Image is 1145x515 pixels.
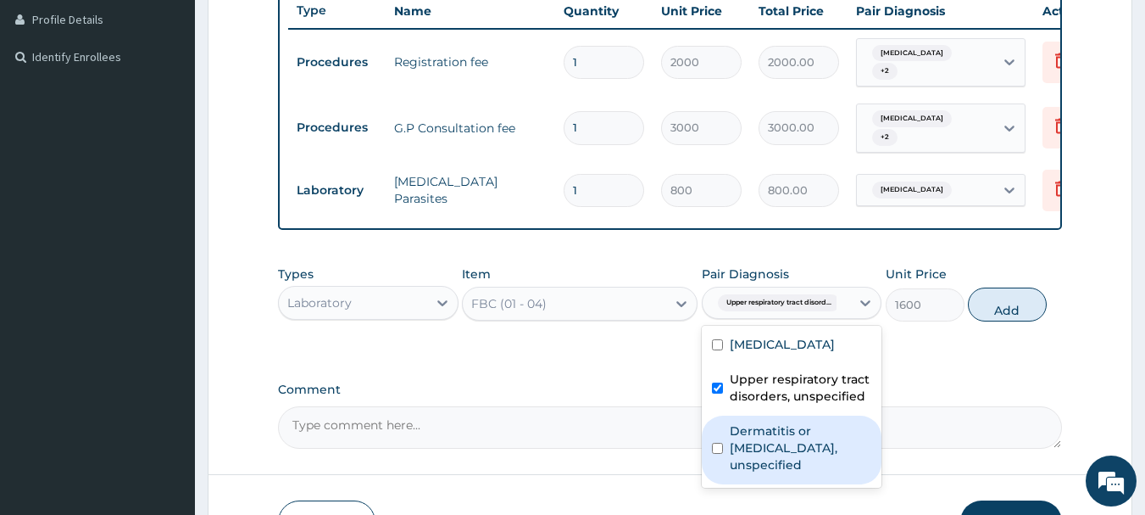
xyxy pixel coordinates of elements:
span: [MEDICAL_DATA] [872,45,952,62]
td: Laboratory [288,175,386,206]
div: Chat with us now [88,95,285,117]
label: Unit Price [886,266,947,283]
td: G.P Consultation fee [386,111,555,145]
span: Upper respiratory tract disord... [718,294,840,311]
span: We're online! [98,151,234,322]
span: [MEDICAL_DATA] [872,110,952,127]
img: d_794563401_company_1708531726252_794563401 [31,85,69,127]
td: [MEDICAL_DATA] Parasites [386,165,555,216]
textarea: Type your message and hit 'Enter' [8,339,323,398]
label: Pair Diagnosis [702,266,789,283]
span: + 2 [872,129,898,146]
label: [MEDICAL_DATA] [730,336,835,353]
label: Dermatitis or [MEDICAL_DATA], unspecified [730,423,872,473]
div: Laboratory [287,294,352,311]
span: [MEDICAL_DATA] [872,182,952,199]
span: + 2 [872,63,898,80]
button: Add [968,288,1047,322]
label: Item [462,266,491,283]
label: Types [278,267,314,282]
label: Upper respiratory tract disorders, unspecified [730,371,872,405]
label: Comment [278,383,1063,397]
td: Procedures [288,47,386,78]
div: Minimize live chat window [278,8,319,49]
td: Procedures [288,112,386,143]
td: Registration fee [386,45,555,79]
div: FBC (01 - 04) [471,295,547,312]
